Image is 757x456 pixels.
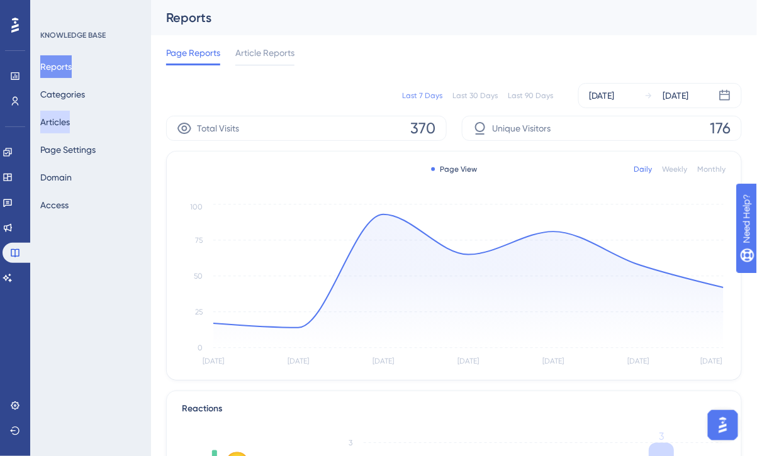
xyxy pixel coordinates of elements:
tspan: [DATE] [458,357,479,366]
div: Daily [634,164,653,174]
span: Unique Visitors [493,121,551,136]
div: Page View [431,164,477,174]
span: 370 [411,118,436,138]
div: [DATE] [589,88,615,103]
span: Total Visits [197,121,239,136]
tspan: [DATE] [373,357,394,366]
tspan: [DATE] [700,357,722,366]
div: Last 90 Days [508,91,553,101]
div: Last 30 Days [452,91,498,101]
tspan: 50 [194,272,203,281]
tspan: 100 [190,203,203,211]
button: Access [40,194,69,216]
tspan: [DATE] [288,357,309,366]
button: Domain [40,166,72,189]
div: Reports [166,9,710,26]
iframe: UserGuiding AI Assistant Launcher [704,406,742,444]
tspan: 3 [349,438,352,447]
button: Categories [40,83,85,106]
span: Need Help? [30,3,79,18]
span: Page Reports [166,45,220,60]
tspan: 75 [195,236,203,245]
div: Weekly [663,164,688,174]
div: Reactions [182,401,726,416]
tspan: 0 [198,343,203,352]
span: 176 [710,118,731,138]
div: Last 7 Days [402,91,442,101]
button: Articles [40,111,70,133]
div: KNOWLEDGE BASE [40,30,106,40]
tspan: 3 [659,430,664,442]
button: Reports [40,55,72,78]
span: Article Reports [235,45,294,60]
tspan: 25 [195,308,203,316]
tspan: [DATE] [628,357,649,366]
div: Monthly [698,164,726,174]
tspan: [DATE] [203,357,224,366]
button: Page Settings [40,138,96,161]
tspan: [DATE] [543,357,564,366]
div: [DATE] [663,88,689,103]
